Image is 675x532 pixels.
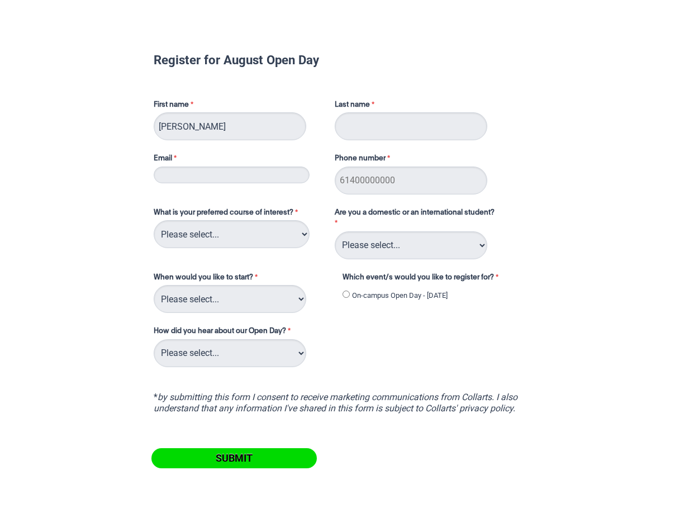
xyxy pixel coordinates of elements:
i: by submitting this form I consent to receive marketing communications from Collarts. I also under... [154,392,517,414]
select: When would you like to start? [154,285,306,313]
label: Email [154,153,324,167]
label: How did you hear about our Open Day? [154,326,293,339]
label: When would you like to start? [154,272,331,286]
label: Phone number [335,153,393,167]
input: Email [154,167,310,183]
select: Are you a domestic or an international student? [335,231,487,259]
input: First name [154,112,306,140]
select: How did you hear about our Open Day? [154,339,306,367]
input: Phone number [335,167,487,194]
label: Last name [335,99,377,113]
label: Which event/s would you like to register for? [343,272,512,286]
input: Submit [151,448,317,468]
span: Are you a domestic or an international student? [335,209,495,216]
select: What is your preferred course of interest? [154,220,310,248]
input: Last name [335,112,487,140]
label: What is your preferred course of interest? [154,207,324,221]
label: On-campus Open Day - [DATE] [352,290,448,301]
label: First name [154,99,324,113]
h1: Register for August Open Day [154,54,521,65]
